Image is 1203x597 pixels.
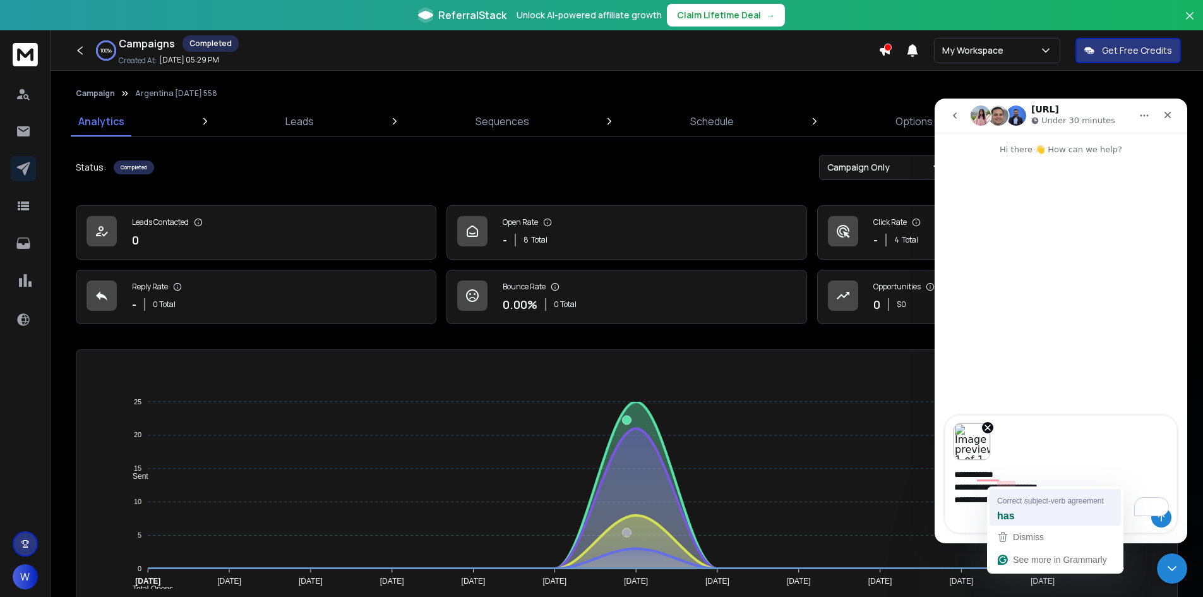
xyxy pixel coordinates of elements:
tspan: [DATE] [299,577,323,586]
p: 0 Total [153,299,176,310]
p: Schedule [690,114,734,129]
p: Bounce Rate [503,282,546,292]
div: Completed [114,160,154,174]
tspan: 20 [134,431,141,439]
span: Total Opens [123,584,173,593]
tspan: 25 [134,398,141,406]
p: 100 % [100,47,112,54]
div: Completed [183,35,239,52]
button: Close banner [1182,8,1198,38]
tspan: [DATE] [949,577,973,586]
tspan: 0 [138,565,141,572]
button: W [13,564,38,589]
a: Opportunities0$0 [817,270,1178,324]
p: - [503,231,507,249]
p: [DATE] 05:29 PM [159,55,219,65]
tspan: [DATE] [462,577,486,586]
p: - [873,231,878,249]
span: → [766,9,775,21]
p: Sequences [476,114,529,129]
h1: Campaigns [119,36,175,51]
iframe: Intercom live chat [1157,553,1187,584]
p: Click Rate [873,217,907,227]
p: Created At: [119,56,157,66]
button: Claim Lifetime Deal→ [667,4,785,27]
a: Click Rate-4Total [817,205,1178,260]
tspan: 15 [134,464,141,472]
p: Open Rate [503,217,538,227]
tspan: [DATE] [868,577,892,586]
p: 0 [132,231,139,249]
p: My Workspace [942,44,1008,57]
p: Campaign Only [827,161,895,174]
p: Leads [285,114,314,129]
tspan: [DATE] [1031,577,1055,586]
iframe: Intercom live chat [935,99,1187,543]
button: Get Free Credits [1075,38,1181,63]
p: $ 0 [897,299,906,310]
tspan: [DATE] [380,577,404,586]
tspan: [DATE] [705,577,729,586]
tspan: [DATE] [624,577,648,586]
a: Sequences [468,106,537,136]
a: Leads [278,106,321,136]
span: 8 [524,235,529,245]
button: Campaign [76,88,115,99]
p: 0 [873,296,880,313]
a: Leads Contacted0 [76,205,436,260]
p: Opportunities [873,282,921,292]
p: - [132,296,136,313]
p: Unlock AI-powered affiliate growth [517,9,662,21]
p: Argentina [DATE] 558 [135,88,217,99]
tspan: 10 [134,498,141,505]
span: Sent [123,472,148,481]
tspan: [DATE] [787,577,811,586]
p: Analytics [78,114,124,129]
a: Reply Rate-0 Total [76,270,436,324]
a: Bounce Rate0.00%0 Total [446,270,807,324]
a: Options [888,106,940,136]
span: Total [531,235,548,245]
tspan: [DATE] [542,577,566,586]
a: Open Rate-8Total [446,205,807,260]
span: Total [902,235,918,245]
p: 0 Total [554,299,577,310]
p: Reply Rate [132,282,168,292]
p: 0.00 % [503,296,537,313]
tspan: [DATE] [217,577,241,586]
a: Schedule [683,106,741,136]
span: ReferralStack [438,8,506,23]
p: Status: [76,161,106,174]
p: Leads Contacted [132,217,189,227]
tspan: [DATE] [135,577,160,586]
p: Options [895,114,933,129]
span: 4 [894,235,899,245]
p: Get Free Credits [1102,44,1172,57]
a: Analytics [71,106,132,136]
tspan: 5 [138,531,141,539]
